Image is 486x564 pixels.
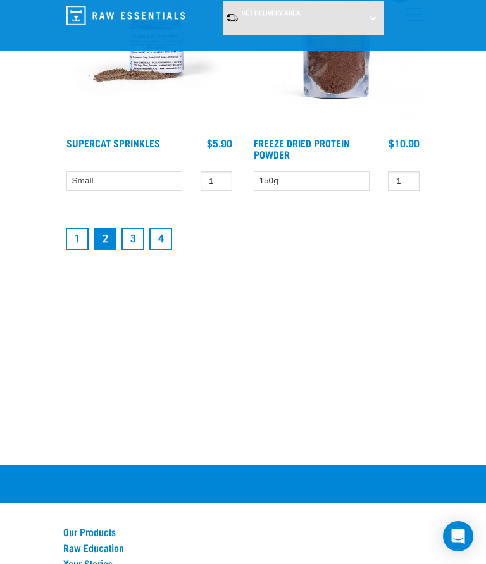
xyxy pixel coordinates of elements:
[63,225,423,253] nav: pagination
[207,137,232,149] div: $5.90
[389,137,420,149] div: $10.90
[226,13,239,23] img: van-moving.png
[443,521,473,551] div: Open Intercom Messenger
[254,140,350,157] a: Freeze Dried Protein Powder
[121,228,144,250] a: Goto page 3
[388,171,420,191] input: 1
[201,171,232,191] input: 1
[63,542,423,553] a: Raw Education
[149,228,172,250] a: Goto page 4
[66,6,185,25] img: Raw Essentials Logo
[66,140,160,145] a: Supercat Sprinkles
[242,9,301,16] span: Set Delivery Area
[94,228,116,250] a: Page 2
[63,526,423,537] a: Our Products
[66,228,89,250] a: Goto page 1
